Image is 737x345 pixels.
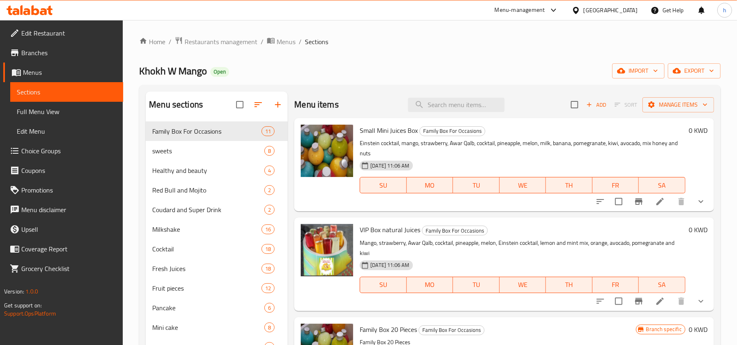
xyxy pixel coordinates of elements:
span: Red Bull and Mojito [152,185,264,195]
span: 8 [265,324,274,332]
div: items [261,244,275,254]
div: Fruit pieces12 [146,278,288,298]
span: Family Box For Occasions [419,325,484,335]
span: Menus [277,37,295,47]
span: Family Box For Occasions [420,126,485,136]
svg: Show Choices [696,296,706,306]
div: items [264,166,275,175]
span: Menu disclaimer [21,205,117,215]
span: Sections [305,37,328,47]
a: Upsell [3,220,123,239]
div: Open [210,67,229,77]
div: Pancake6 [146,298,288,318]
span: 18 [262,265,274,273]
h2: Menu items [294,99,339,111]
div: [GEOGRAPHIC_DATA] [584,6,638,15]
button: show more [691,291,711,311]
a: Choice Groups [3,141,123,161]
input: search [408,98,505,112]
span: Edit Menu [17,126,117,136]
span: 18 [262,245,274,253]
a: Menus [267,36,295,47]
p: Einstein cocktail, mango, strawberry, Awar Qalb, cocktail, pineapple, melon, milk, banana, pomegr... [360,138,685,159]
button: TU [453,177,500,193]
button: FR [593,277,639,293]
span: Grocery Checklist [21,264,117,273]
span: Version: [4,286,24,297]
div: Healthy and beauty [152,166,264,175]
a: Edit Restaurant [3,23,123,43]
a: Coverage Report [3,239,123,259]
span: [DATE] 11:06 AM [367,261,412,269]
span: 11 [262,128,274,135]
span: TU [456,179,496,191]
span: SA [642,279,682,291]
span: Small Mini Juices Box [360,124,418,137]
button: delete [672,192,691,211]
span: Family Box For Occasions [422,226,487,235]
span: Full Menu View [17,107,117,116]
span: WE [503,179,543,191]
span: Mini cake [152,323,264,332]
span: Pancake [152,303,264,313]
span: Select section [566,96,583,113]
h2: Menu sections [149,99,203,111]
div: Family Box For Occasions [419,325,485,335]
span: Add [585,100,607,110]
div: items [264,146,275,156]
a: Menu disclaimer [3,200,123,220]
span: import [619,66,658,76]
button: export [668,63,721,78]
a: Promotions [3,180,123,200]
div: Family Box For Occasions11 [146,121,288,141]
img: Small Mini Juices Box [301,125,353,177]
div: Healthy and beauty4 [146,161,288,180]
button: MO [407,277,453,293]
span: Coudard and Super Drink [152,205,264,215]
a: Grocery Checklist [3,259,123,278]
span: Fresh Juices [152,264,261,273]
div: Family Box For Occasions [152,126,261,136]
span: Family Box 20 Pieces [360,323,417,336]
span: TH [549,179,589,191]
span: Select to update [610,193,627,210]
h6: 0 KWD [689,125,708,136]
span: SU [363,279,403,291]
span: 2 [265,186,274,194]
button: import [612,63,665,78]
button: WE [500,277,546,293]
button: TH [546,177,593,193]
button: FR [593,177,639,193]
span: 2 [265,206,274,214]
span: export [674,66,714,76]
button: Branch-specific-item [629,192,649,211]
div: items [261,224,275,234]
span: Promotions [21,185,117,195]
a: Menus [3,63,123,82]
a: Edit Menu [10,121,123,141]
a: Edit menu item [655,296,665,306]
li: / [169,37,171,47]
span: Sort sections [248,95,268,114]
span: FR [596,279,636,291]
div: items [264,205,275,215]
div: Family Box For Occasions [422,226,488,235]
span: 8 [265,147,274,155]
span: [DATE] 11:06 AM [367,162,412,170]
div: items [264,323,275,332]
a: Coupons [3,161,123,180]
span: Open [210,68,229,75]
span: Select all sections [231,96,248,113]
span: MO [410,179,450,191]
div: sweets [152,146,264,156]
span: 12 [262,285,274,292]
span: h [723,6,726,15]
button: delete [672,291,691,311]
span: Coverage Report [21,244,117,254]
span: WE [503,279,543,291]
div: Fruit pieces [152,283,261,293]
